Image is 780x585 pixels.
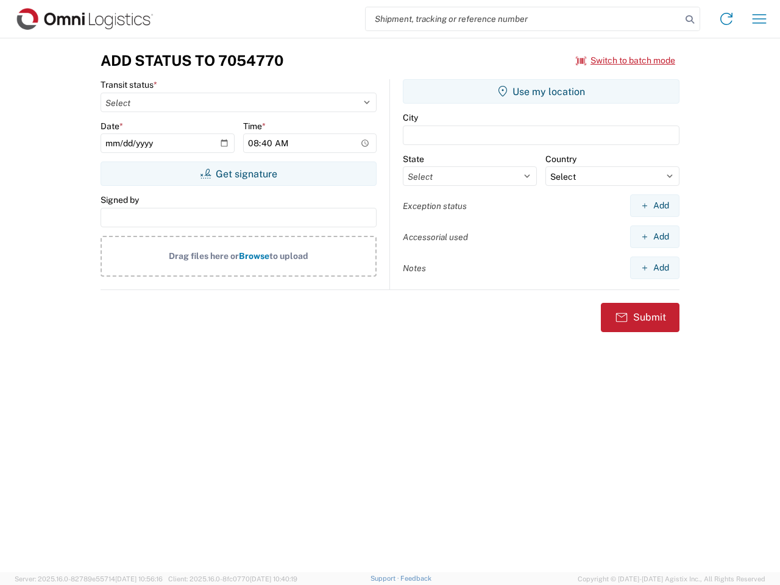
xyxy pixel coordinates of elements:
[168,575,297,583] span: Client: 2025.16.0-8fc0770
[101,52,283,69] h3: Add Status to 7054770
[101,194,139,205] label: Signed by
[101,121,123,132] label: Date
[403,263,426,274] label: Notes
[630,194,679,217] button: Add
[269,251,308,261] span: to upload
[403,112,418,123] label: City
[578,573,765,584] span: Copyright © [DATE]-[DATE] Agistix Inc., All Rights Reserved
[403,79,679,104] button: Use my location
[400,575,431,582] a: Feedback
[370,575,401,582] a: Support
[250,575,297,583] span: [DATE] 10:40:19
[630,257,679,279] button: Add
[243,121,266,132] label: Time
[545,154,576,165] label: Country
[601,303,679,332] button: Submit
[239,251,269,261] span: Browse
[630,225,679,248] button: Add
[115,575,163,583] span: [DATE] 10:56:16
[366,7,681,30] input: Shipment, tracking or reference number
[101,79,157,90] label: Transit status
[101,161,377,186] button: Get signature
[403,232,468,243] label: Accessorial used
[576,51,675,71] button: Switch to batch mode
[15,575,163,583] span: Server: 2025.16.0-82789e55714
[169,251,239,261] span: Drag files here or
[403,154,424,165] label: State
[403,200,467,211] label: Exception status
